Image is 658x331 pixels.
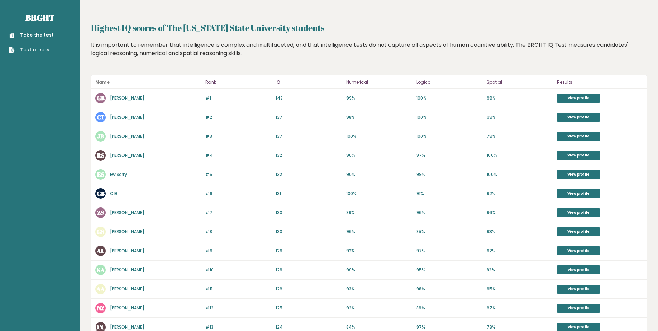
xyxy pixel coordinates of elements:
[416,171,482,178] p: 99%
[416,210,482,216] p: 96%
[97,209,104,217] text: ZS
[276,229,342,235] p: 130
[487,190,553,197] p: 92%
[557,285,600,294] a: View profile
[487,267,553,273] p: 82%
[110,267,144,273] a: [PERSON_NAME]
[557,94,600,103] a: View profile
[110,286,144,292] a: [PERSON_NAME]
[96,151,104,159] text: RS
[487,171,553,178] p: 100%
[416,267,482,273] p: 95%
[487,133,553,139] p: 79%
[346,210,412,216] p: 89%
[97,304,104,312] text: NZ
[557,227,600,236] a: View profile
[276,267,342,273] p: 129
[205,133,272,139] p: #3
[487,286,553,292] p: 95%
[487,152,553,159] p: 100%
[9,46,54,53] a: Test others
[346,78,412,86] p: Numerical
[487,78,553,86] p: Spatial
[276,171,342,178] p: 132
[346,133,412,139] p: 100%
[416,324,482,330] p: 97%
[346,229,412,235] p: 96%
[416,248,482,254] p: 97%
[557,151,600,160] a: View profile
[416,95,482,101] p: 100%
[276,152,342,159] p: 132
[416,305,482,311] p: 89%
[97,132,104,140] text: JB
[25,12,54,23] a: Brght
[91,22,647,34] h2: Highest IQ scores of The [US_STATE] State University students
[95,79,110,85] b: Name
[557,113,600,122] a: View profile
[487,95,553,101] p: 99%
[416,152,482,159] p: 97%
[416,78,482,86] p: Logical
[205,210,272,216] p: #7
[346,171,412,178] p: 90%
[276,324,342,330] p: 124
[487,324,553,330] p: 73%
[110,133,144,139] a: [PERSON_NAME]
[205,324,272,330] p: #13
[346,114,412,120] p: 98%
[487,114,553,120] p: 99%
[557,246,600,255] a: View profile
[97,113,105,121] text: CT
[416,133,482,139] p: 100%
[97,189,105,197] text: CB
[205,286,272,292] p: #11
[276,248,342,254] p: 129
[205,248,272,254] p: #9
[416,229,482,235] p: 85%
[205,152,272,159] p: #4
[346,248,412,254] p: 92%
[416,190,482,197] p: 91%
[96,285,105,293] text: AA
[557,265,600,274] a: View profile
[97,228,104,236] text: GS
[487,248,553,254] p: 92%
[487,305,553,311] p: 67%
[110,229,144,235] a: [PERSON_NAME]
[9,32,54,39] a: Take the test
[346,190,412,197] p: 100%
[110,114,144,120] a: [PERSON_NAME]
[276,305,342,311] p: 125
[557,78,642,86] p: Results
[205,171,272,178] p: #5
[346,324,412,330] p: 84%
[276,190,342,197] p: 131
[110,210,144,215] a: [PERSON_NAME]
[346,267,412,273] p: 99%
[205,267,272,273] p: #10
[96,266,105,274] text: KA
[416,114,482,120] p: 100%
[557,189,600,198] a: View profile
[205,190,272,197] p: #6
[77,323,124,331] text: [PERSON_NAME]
[346,286,412,292] p: 93%
[97,170,104,178] text: ES
[205,95,272,101] p: #1
[276,210,342,216] p: 130
[487,229,553,235] p: 93%
[97,94,105,102] text: GB
[205,78,272,86] p: Rank
[346,152,412,159] p: 96%
[557,132,600,141] a: View profile
[276,286,342,292] p: 126
[110,305,144,311] a: [PERSON_NAME]
[276,78,342,86] p: IQ
[416,286,482,292] p: 98%
[110,324,144,330] a: [PERSON_NAME]
[96,247,104,255] text: AL
[276,95,342,101] p: 143
[205,229,272,235] p: #8
[110,152,144,158] a: [PERSON_NAME]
